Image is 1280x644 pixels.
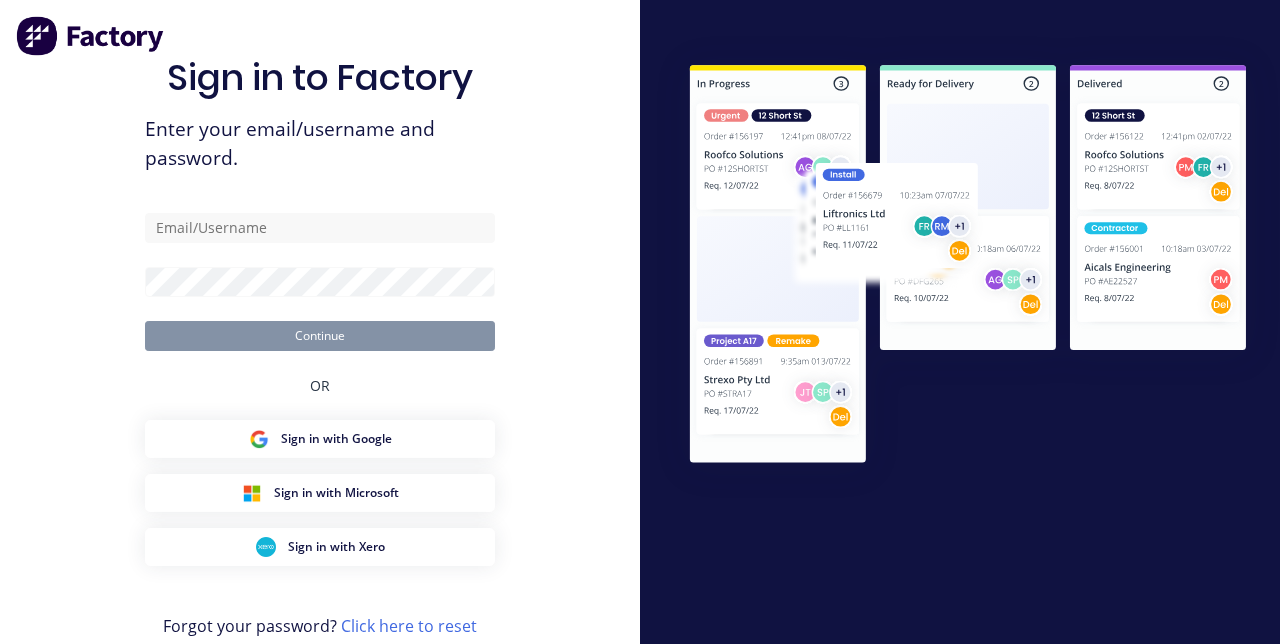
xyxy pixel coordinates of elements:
[288,538,385,556] span: Sign in with Xero
[242,483,262,503] img: Microsoft Sign in
[281,430,392,448] span: Sign in with Google
[145,420,495,458] button: Google Sign inSign in with Google
[167,56,473,99] h1: Sign in to Factory
[163,614,477,638] span: Forgot your password?
[249,429,269,449] img: Google Sign in
[145,321,495,351] button: Continue
[274,484,399,502] span: Sign in with Microsoft
[145,528,495,566] button: Xero Sign inSign in with Xero
[145,213,495,243] input: Email/Username
[145,115,495,173] span: Enter your email/username and password.
[341,615,477,637] a: Click here to reset
[256,537,276,557] img: Xero Sign in
[16,16,166,56] img: Factory
[656,34,1280,499] img: Sign in
[310,351,330,420] div: OR
[145,474,495,512] button: Microsoft Sign inSign in with Microsoft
